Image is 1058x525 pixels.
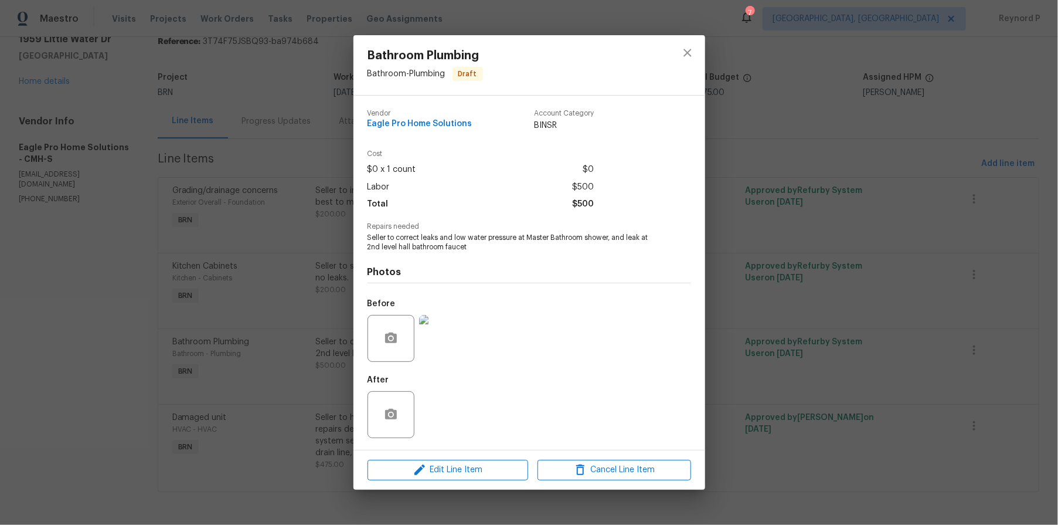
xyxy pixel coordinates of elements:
[368,196,389,213] span: Total
[368,110,472,117] span: Vendor
[371,463,525,477] span: Edit Line Item
[368,460,528,480] button: Edit Line Item
[541,463,688,477] span: Cancel Line Item
[368,179,390,196] span: Labor
[368,49,483,62] span: Bathroom Plumbing
[454,68,482,80] span: Draft
[537,460,691,480] button: Cancel Line Item
[368,300,396,308] h5: Before
[368,120,472,128] span: Eagle Pro Home Solutions
[368,376,389,384] h5: After
[572,179,594,196] span: $500
[368,150,594,158] span: Cost
[746,7,754,19] div: 7
[368,233,659,253] span: Seller to correct leaks and low water pressure at Master Bathroom shower, and leak at 2nd level h...
[368,161,416,178] span: $0 x 1 count
[673,39,702,67] button: close
[534,120,594,131] span: BINSR
[368,223,691,231] span: Repairs needed
[534,110,594,117] span: Account Category
[368,70,445,78] span: Bathroom - Plumbing
[368,266,691,278] h4: Photos
[572,196,594,213] span: $500
[583,161,594,178] span: $0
